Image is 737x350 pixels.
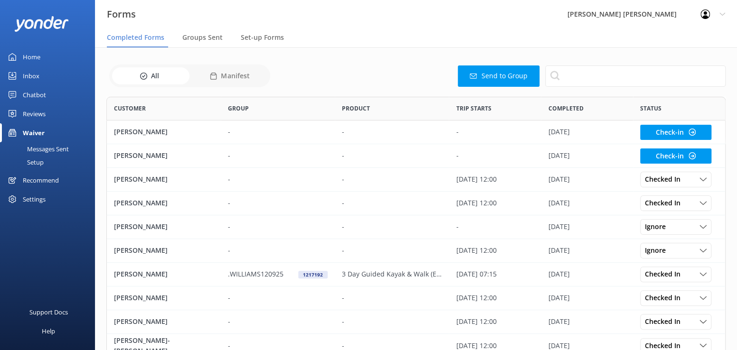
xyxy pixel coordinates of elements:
div: row [106,286,726,310]
p: - [342,198,344,208]
p: [DATE] [548,150,569,161]
p: [DATE] 12:00 [456,198,496,208]
div: row [106,192,726,215]
div: Waiver [23,123,45,142]
span: Group [228,104,249,113]
p: - [342,221,344,232]
div: Settings [23,190,46,209]
div: row [106,215,726,239]
span: Product [342,104,370,113]
div: Home [23,47,40,66]
p: - [456,127,458,137]
p: - [228,127,230,137]
p: [DATE] 12:00 [456,174,496,184]
p: [PERSON_NAME] [114,174,168,184]
span: Checked In [645,316,686,327]
span: Customer [114,104,146,113]
button: Send to Group [458,65,539,87]
span: Checked In [645,293,686,303]
div: Inbox [23,66,39,85]
p: [PERSON_NAME] [114,150,168,161]
span: Checked In [645,198,686,208]
p: [DATE] 12:00 [456,245,496,256]
p: - [342,174,344,184]
p: [PERSON_NAME] [114,221,168,232]
div: Help [42,322,55,341]
p: [PERSON_NAME] [114,293,168,303]
span: Completed Forms [107,33,164,42]
p: - [342,293,344,303]
div: Support Docs [29,303,68,322]
span: Ignore [645,245,671,256]
p: [DATE] [548,269,569,279]
span: Completed [548,104,583,113]
p: [DATE] [548,198,569,208]
div: row [106,168,726,192]
p: - [456,221,458,232]
p: .WILLIAMS120925 [228,269,283,279]
a: Setup [6,156,95,169]
span: Status [640,104,661,113]
p: - [342,316,344,327]
div: Recommend [23,171,59,190]
p: - [228,245,230,256]
button: Check-in [640,148,711,164]
p: - [342,127,344,137]
p: - [342,245,344,256]
div: Reviews [23,104,46,123]
p: [DATE] [548,174,569,184]
span: Set-up Forms [241,33,284,42]
p: [DATE] [548,221,569,232]
div: row [106,120,726,144]
div: row [106,144,726,168]
p: [DATE] [548,293,569,303]
p: - [456,150,458,161]
span: Ignore [645,221,671,232]
p: [PERSON_NAME] [114,269,168,279]
p: [PERSON_NAME] [114,316,168,327]
p: [PERSON_NAME] [114,127,168,137]
p: - [228,174,230,184]
p: 3 Day Guided Kayak & Walk (Early) [342,269,442,279]
div: row [106,263,726,286]
div: Chatbot [23,85,46,104]
span: Groups Sent [182,33,223,42]
div: 1217192 [298,271,328,278]
p: - [228,150,230,161]
p: - [228,221,230,232]
p: [DATE] [548,245,569,256]
img: yonder-white-logo.png [14,16,69,32]
button: Check-in [640,125,711,140]
div: row [106,239,726,263]
p: - [228,198,230,208]
span: Checked In [645,269,686,279]
div: row [106,310,726,334]
p: [DATE] [548,127,569,137]
p: - [228,293,230,303]
div: Messages Sent [6,142,69,156]
p: [DATE] 12:00 [456,293,496,303]
p: [PERSON_NAME] [114,198,168,208]
p: - [228,316,230,327]
p: [DATE] 12:00 [456,316,496,327]
p: [DATE] [548,316,569,327]
h3: Forms [107,7,136,22]
span: Trip starts [456,104,491,113]
p: [PERSON_NAME] [114,245,168,256]
p: [DATE] 07:15 [456,269,496,279]
a: Messages Sent [6,142,95,156]
span: Checked In [645,174,686,184]
p: - [342,150,344,161]
div: Setup [6,156,44,169]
